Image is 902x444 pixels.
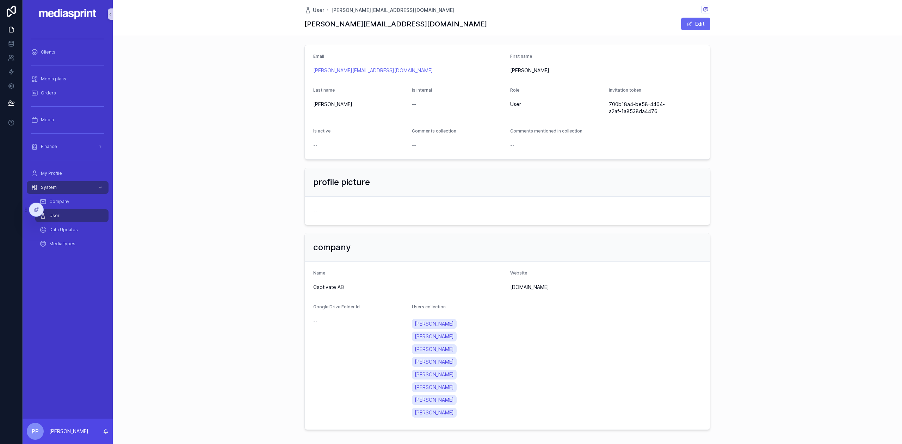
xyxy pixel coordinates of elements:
span: [DOMAIN_NAME] [510,284,702,291]
span: Email [313,54,324,59]
span: Name [313,270,325,276]
span: Finance [41,144,57,149]
span: Role [510,87,519,93]
a: [PERSON_NAME] [412,319,457,329]
span: Media plans [41,76,66,82]
span: Clients [41,49,55,55]
button: Edit [681,18,710,30]
span: Orders [41,90,56,96]
a: Company [35,195,109,208]
span: -- [313,142,317,149]
span: -- [510,142,514,149]
span: PP [32,427,39,436]
span: [PERSON_NAME] [415,333,454,340]
h2: profile picture [313,177,370,188]
a: [PERSON_NAME] [412,357,457,367]
a: [PERSON_NAME] [412,408,457,418]
span: [PERSON_NAME] [510,67,702,74]
span: First name [510,54,532,59]
span: User [510,101,521,108]
span: 700b18a4-be58-4464-a2af-1a8538da4476 [609,101,702,115]
span: Comments collection [412,128,456,134]
span: Company [49,199,69,204]
span: Google Drive Folder Id [313,304,360,309]
h1: [PERSON_NAME][EMAIL_ADDRESS][DOMAIN_NAME] [304,19,487,29]
span: Website [510,270,527,276]
div: scrollable content [23,28,113,259]
span: [PERSON_NAME] [415,346,454,353]
span: -- [313,207,317,214]
p: [PERSON_NAME] [49,428,88,435]
span: Data Updates [49,227,78,233]
a: [PERSON_NAME] [412,382,457,392]
a: Data Updates [35,223,109,236]
img: App logo [39,8,97,20]
span: [PERSON_NAME] [415,396,454,403]
span: [PERSON_NAME] [313,101,406,108]
a: Orders [27,87,109,99]
a: Media types [35,238,109,250]
span: [PERSON_NAME] [415,358,454,365]
span: My Profile [41,171,62,176]
a: [PERSON_NAME][EMAIL_ADDRESS][DOMAIN_NAME] [331,7,455,14]
a: User [304,7,324,14]
a: [PERSON_NAME] [412,395,457,405]
span: Media [41,117,54,123]
a: Finance [27,140,109,153]
span: Is internal [412,87,432,93]
h2: company [313,242,351,253]
a: User [35,209,109,222]
span: Invitation token [609,87,641,93]
a: Media [27,113,109,126]
a: Media plans [27,73,109,85]
span: Comments mentioned in collection [510,128,582,134]
span: System [41,185,57,190]
span: [PERSON_NAME] [415,384,454,391]
a: Clients [27,46,109,58]
span: -- [313,317,317,325]
span: -- [412,101,416,108]
span: [PERSON_NAME] [415,371,454,378]
a: My Profile [27,167,109,180]
a: [PERSON_NAME][EMAIL_ADDRESS][DOMAIN_NAME] [313,67,433,74]
span: User [313,7,324,14]
span: Users collection [412,304,446,309]
iframe: Spotlight [1,34,13,47]
span: -- [412,142,416,149]
span: Is active [313,128,330,134]
a: [PERSON_NAME] [412,344,457,354]
span: Captivate AB [313,284,505,291]
a: [PERSON_NAME] [412,370,457,380]
span: Media types [49,241,75,247]
span: Last name [313,87,335,93]
span: [PERSON_NAME] [415,320,454,327]
span: [PERSON_NAME] [415,409,454,416]
a: [PERSON_NAME] [412,332,457,341]
a: System [27,181,109,194]
span: User [49,213,60,218]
